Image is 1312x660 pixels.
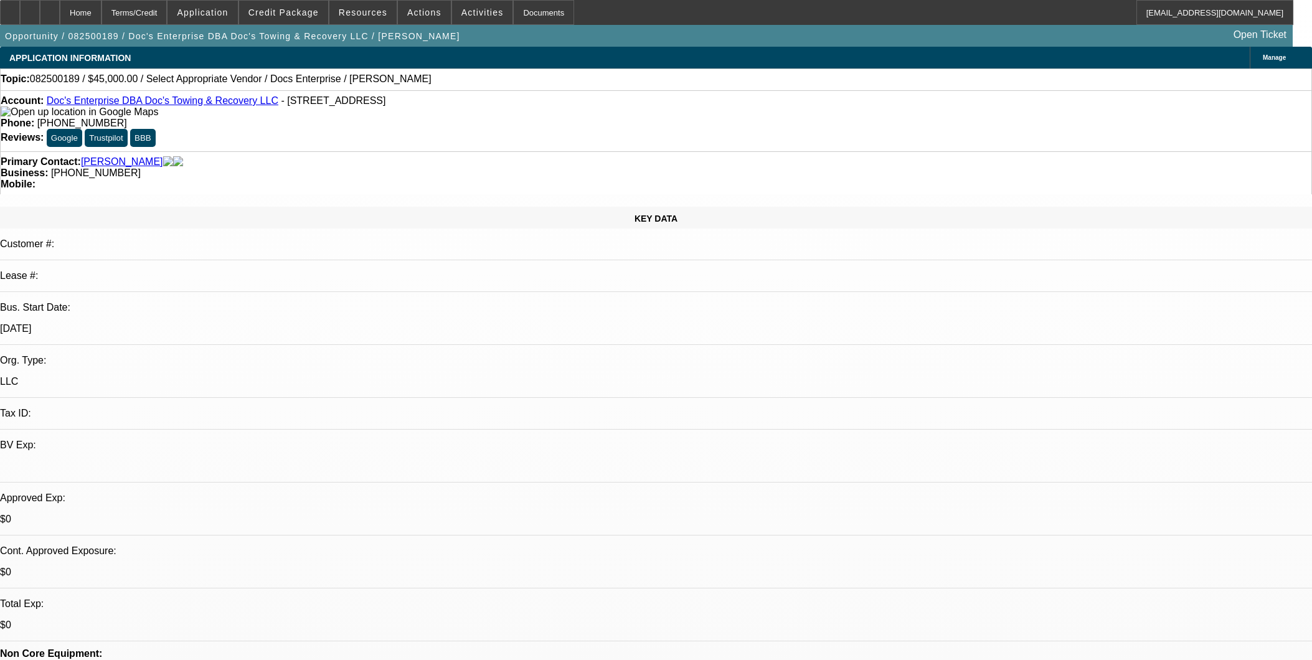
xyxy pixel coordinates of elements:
[452,1,513,24] button: Activities
[239,1,328,24] button: Credit Package
[248,7,319,17] span: Credit Package
[1,179,35,189] strong: Mobile:
[1,106,158,117] a: View Google Maps
[168,1,237,24] button: Application
[1,95,44,106] strong: Account:
[1,106,158,118] img: Open up location in Google Maps
[37,118,127,128] span: [PHONE_NUMBER]
[30,73,432,85] span: 082500189 / $45,000.00 / Select Appropriate Vendor / Docs Enterprise / [PERSON_NAME]
[398,1,451,24] button: Actions
[1,156,81,167] strong: Primary Contact:
[1,73,30,85] strong: Topic:
[85,129,127,147] button: Trustpilot
[177,7,228,17] span: Application
[1,132,44,143] strong: Reviews:
[51,167,141,178] span: [PHONE_NUMBER]
[9,53,131,63] span: APPLICATION INFORMATION
[1,118,34,128] strong: Phone:
[1,167,48,178] strong: Business:
[81,156,163,167] a: [PERSON_NAME]
[1229,24,1291,45] a: Open Ticket
[47,129,82,147] button: Google
[635,214,677,224] span: KEY DATA
[173,156,183,167] img: linkedin-icon.png
[47,95,278,106] a: Doc's Enterprise DBA Doc's Towing & Recovery LLC
[407,7,441,17] span: Actions
[163,156,173,167] img: facebook-icon.png
[5,31,460,41] span: Opportunity / 082500189 / Doc's Enterprise DBA Doc's Towing & Recovery LLC / [PERSON_NAME]
[461,7,504,17] span: Activities
[329,1,397,24] button: Resources
[339,7,387,17] span: Resources
[281,95,385,106] span: - [STREET_ADDRESS]
[1263,54,1286,61] span: Manage
[130,129,156,147] button: BBB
